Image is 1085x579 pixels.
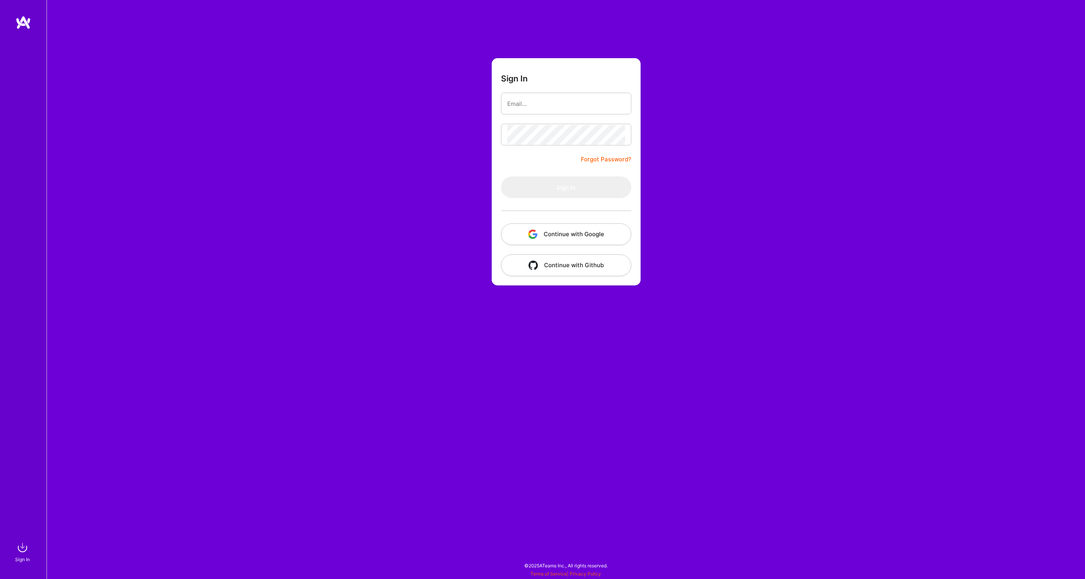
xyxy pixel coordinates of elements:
[47,556,1085,575] div: © 2025 ATeams Inc., All rights reserved.
[501,74,528,83] h3: Sign In
[530,571,601,577] span: |
[529,261,538,270] img: icon
[528,230,537,239] img: icon
[501,176,631,198] button: Sign In
[501,223,631,245] button: Continue with Google
[16,16,31,29] img: logo
[530,571,567,577] a: Terms of Service
[570,571,601,577] a: Privacy Policy
[501,254,631,276] button: Continue with Github
[15,555,30,563] div: Sign In
[16,540,30,563] a: sign inSign In
[581,155,631,164] a: Forgot Password?
[507,94,625,114] input: Email...
[15,540,30,555] img: sign in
